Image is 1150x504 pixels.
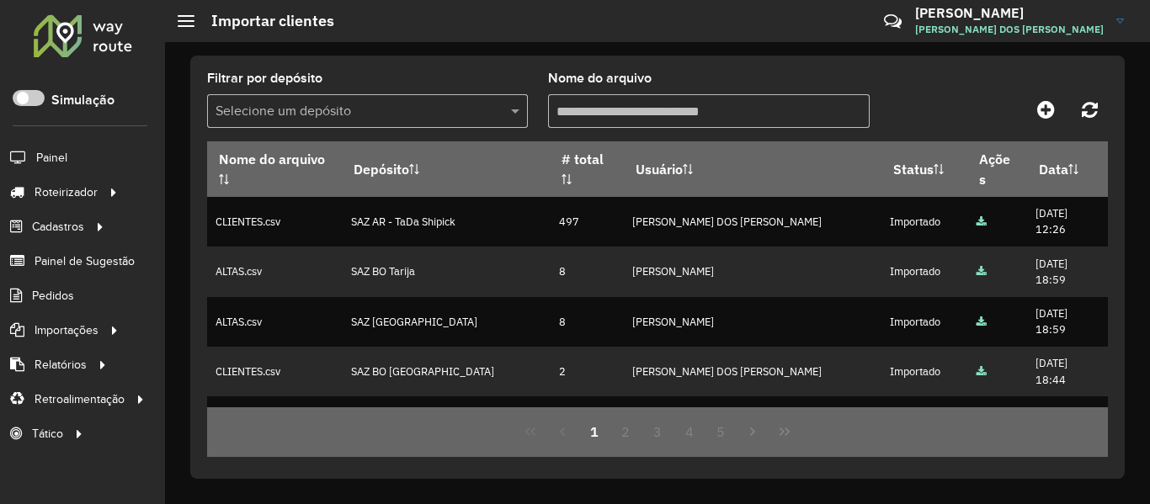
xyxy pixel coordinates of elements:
th: Data [1027,141,1108,197]
a: Arquivo completo [977,315,987,329]
span: Roteirizador [35,183,98,201]
td: ALTAS.csv [207,247,342,296]
td: [PERSON_NAME] DOS [PERSON_NAME] [624,347,881,396]
label: Simulação [51,90,114,110]
span: [PERSON_NAME] DOS [PERSON_NAME] [915,22,1104,37]
td: Importado [881,247,967,296]
td: Parcialmente [881,396,967,446]
a: Arquivo completo [977,364,987,379]
td: [DATE] 18:28 [1027,396,1108,446]
button: Last Page [769,416,801,448]
td: [PERSON_NAME] [624,247,881,296]
td: ALTAS.csv [207,297,342,347]
td: Importado [881,347,967,396]
td: SAZ BO [GEOGRAPHIC_DATA] [342,347,551,396]
span: Relatórios [35,356,87,374]
button: 1 [578,416,610,448]
label: Nome do arquivo [548,68,652,88]
th: Usuário [624,141,881,197]
td: [DATE] 18:59 [1027,297,1108,347]
td: CUSTOMER.DL [207,396,342,446]
label: Filtrar por depósito [207,68,322,88]
span: Pedidos [32,287,74,305]
td: 65 [551,396,624,446]
td: Importado [881,197,967,247]
td: [DATE] 12:26 [1027,197,1108,247]
span: Importações [35,321,98,339]
td: 2 [551,347,624,396]
h3: [PERSON_NAME] [915,5,1104,21]
span: Cadastros [32,218,84,236]
a: Arquivo completo [977,264,987,279]
th: Depósito [342,141,551,197]
td: CLIENTES.csv [207,197,342,247]
span: Tático [32,425,63,443]
td: SAZ AR - TaDa Shipick [342,197,551,247]
button: 2 [610,416,642,448]
th: Status [881,141,967,197]
td: SAZ [GEOGRAPHIC_DATA] [342,297,551,347]
th: Ações [967,141,1027,197]
td: CLIENTES.csv [207,347,342,396]
td: [PERSON_NAME] [624,297,881,347]
td: 497 [551,197,624,247]
td: 8 [551,247,624,296]
td: [DATE] 18:44 [1027,347,1108,396]
span: Retroalimentação [35,390,125,408]
button: 5 [705,416,737,448]
td: [PERSON_NAME] [624,396,881,446]
span: Painel de Sugestão [35,252,135,270]
th: Nome do arquivo [207,141,342,197]
a: Arquivo completo [977,215,987,229]
td: Importado [881,297,967,347]
h2: Importar clientes [194,12,334,30]
td: 8 [551,297,624,347]
td: SAZ BO Tarija [342,247,551,296]
td: [PERSON_NAME] DOS [PERSON_NAME] [624,197,881,247]
td: SAZ AR Mercado Central - MICROCENTRO [342,396,551,446]
span: Painel [36,149,67,167]
th: # total [551,141,624,197]
button: 4 [673,416,705,448]
button: 3 [642,416,673,448]
button: Next Page [737,416,769,448]
td: [DATE] 18:59 [1027,247,1108,296]
a: Contato Rápido [875,3,911,40]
